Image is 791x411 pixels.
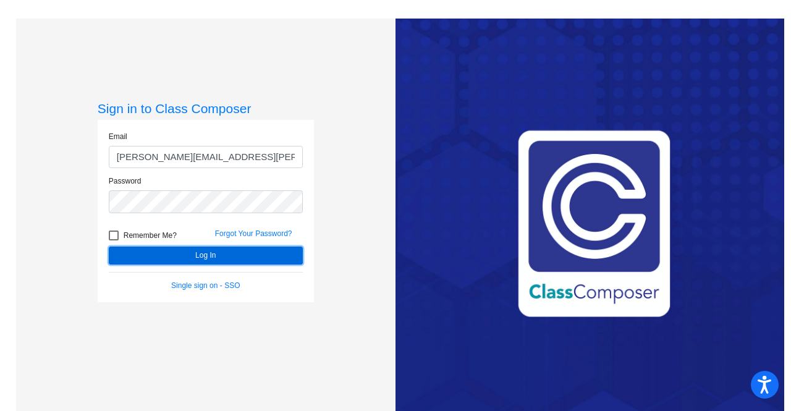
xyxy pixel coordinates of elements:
label: Email [109,131,127,142]
span: Remember Me? [124,228,177,243]
h3: Sign in to Class Composer [98,101,314,116]
button: Log In [109,247,303,265]
a: Forgot Your Password? [215,229,292,238]
a: Single sign on - SSO [171,281,240,290]
label: Password [109,176,142,187]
